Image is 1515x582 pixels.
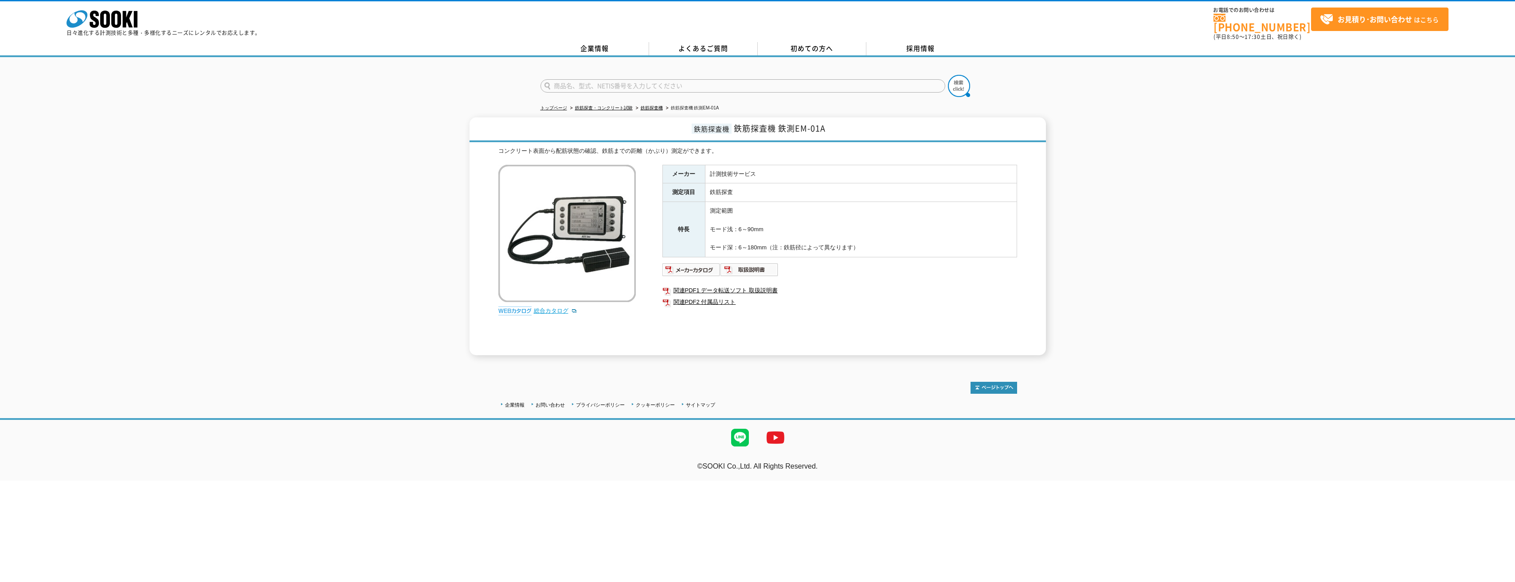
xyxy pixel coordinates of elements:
[662,165,705,183] th: メーカー
[67,30,261,35] p: 日々進化する計測技術と多種・多様化するニーズにレンタルでお応えします。
[1214,33,1301,41] span: (平日 ～ 土日、祝日除く)
[1481,472,1515,479] a: テストMail
[692,124,732,134] span: 鉄筋探査機
[1320,13,1439,26] span: はこちら
[1245,33,1261,41] span: 17:30
[1214,14,1311,32] a: [PHONE_NUMBER]
[498,307,532,315] img: webカタログ
[734,122,826,134] span: 鉄筋探査機 鉄測EM-01A
[705,165,1017,183] td: 計測技術サービス
[662,285,1017,296] a: 関連PDF1 データ転送ソフト 取扱説明書
[791,43,833,53] span: 初めての方へ
[575,105,633,110] a: 鉄筋探査・コンクリート試験
[722,420,758,455] img: LINE
[1338,14,1412,24] strong: お見積り･お問い合わせ
[1311,8,1448,31] a: お見積り･お問い合わせはこちら
[636,402,675,407] a: クッキーポリシー
[662,202,705,257] th: 特長
[971,382,1017,394] img: トップページへ
[649,42,758,55] a: よくあるご質問
[662,296,1017,308] a: 関連PDF2 付属品リスト
[540,79,945,93] input: 商品名、型式、NETIS番号を入力してください
[758,42,866,55] a: 初めての方へ
[866,42,975,55] a: 採用情報
[505,402,525,407] a: 企業情報
[758,420,793,455] img: YouTube
[948,75,970,97] img: btn_search.png
[536,402,565,407] a: お問い合わせ
[662,263,720,277] img: メーカーカタログ
[705,183,1017,202] td: 鉄筋探査
[686,402,715,407] a: サイトマップ
[540,42,649,55] a: 企業情報
[540,105,567,110] a: トップページ
[1214,8,1311,13] span: お電話でのお問い合わせは
[662,268,720,275] a: メーカーカタログ
[1227,33,1239,41] span: 8:50
[576,402,625,407] a: プライバシーポリシー
[705,202,1017,257] td: 測定範囲 モード浅：6～90mm モード深：6～180mm（注：鉄筋径によって異なります）
[720,263,779,277] img: 取扱説明書
[662,183,705,202] th: 測定項目
[720,268,779,275] a: 取扱説明書
[641,105,663,110] a: 鉄筋探査機
[498,165,636,302] img: 鉄筋探査機 鉄測EM-01A
[534,307,577,314] a: 総合カタログ
[664,104,719,113] li: 鉄筋探査機 鉄測EM-01A
[498,147,1017,156] div: コンクリート表面から配筋状態の確認、鉄筋までの距離（かぶり）測定ができます。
